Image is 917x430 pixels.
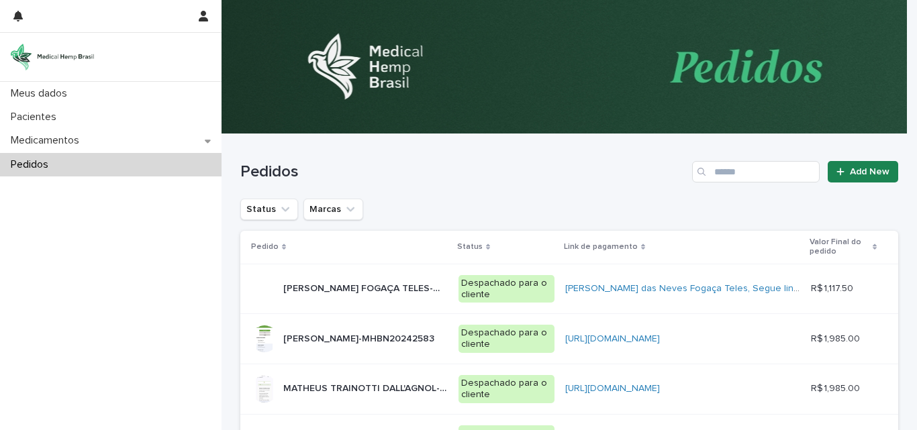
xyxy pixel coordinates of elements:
p: Link de pagamento [564,239,638,254]
p: R$ 1,985.00 [811,380,863,394]
h1: Pedidos [240,162,687,182]
input: Search [692,161,820,182]
button: Status [240,199,298,220]
div: Despachado para o cliente [458,325,554,353]
img: 4UqDjhnrSSm1yqNhTQ7x [11,44,94,70]
p: MARIA DAS NEVES FOGAÇA TELES-MHBN20253325 [283,280,450,294]
p: Pacientes [5,111,67,123]
tr: [PERSON_NAME]-MHBN20242583[PERSON_NAME]-MHBN20242583 Despachado para o cliente[URL][DOMAIN_NAME]R... [240,314,898,364]
tr: MATHEUS TRAINOTTI DALL'AGNOL-MHBN20242586MATHEUS TRAINOTTI DALL'AGNOL-MHBN20242586 Despachado par... [240,364,898,414]
p: Meus dados [5,87,78,100]
p: Medicamentos [5,134,90,147]
p: R$ 1,985.00 [811,331,863,345]
p: Status [457,239,483,254]
a: [URL][DOMAIN_NAME] [565,384,660,393]
span: Add New [850,167,889,176]
p: Pedido [251,239,279,254]
a: Add New [828,161,898,182]
p: Pedidos [5,158,59,171]
button: Marcas [303,199,363,220]
div: Despachado para o cliente [458,375,554,403]
p: MATHEUS TRAINOTTI DALL'AGNOL-MHBN20242586 [283,380,450,394]
div: Despachado para o cliente [458,275,554,303]
tr: [PERSON_NAME] FOGAÇA TELES-MHBN20253325[PERSON_NAME] FOGAÇA TELES-MHBN20253325 Despachado para o ... [240,264,898,314]
a: [URL][DOMAIN_NAME] [565,334,660,343]
p: Valor Final do pedido [810,235,869,260]
p: MATHEUS FILIPE CONDÉ ROCHA-MHBN20242583 [283,331,437,345]
p: R$ 1,117.50 [811,280,856,294]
